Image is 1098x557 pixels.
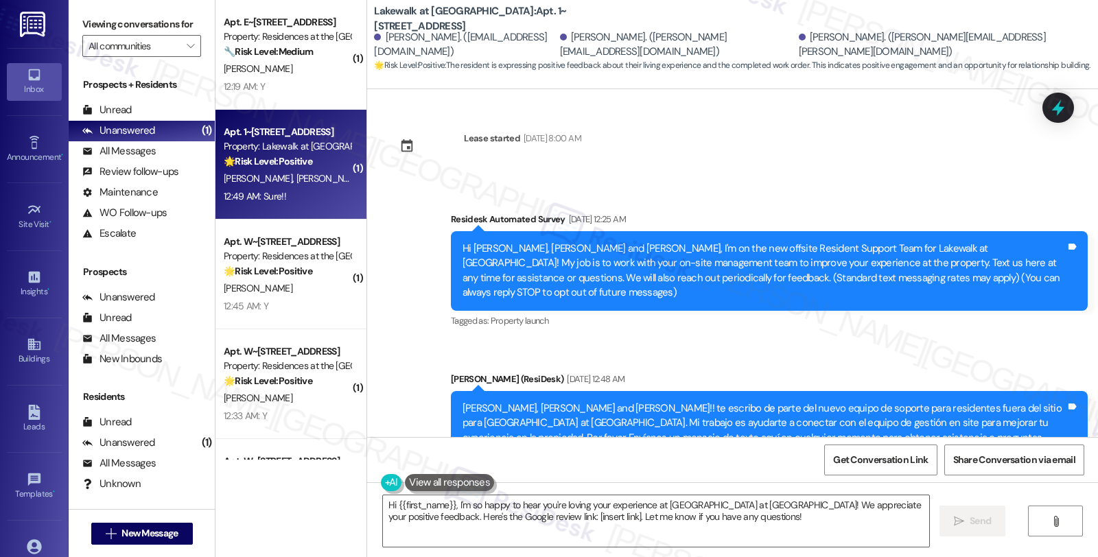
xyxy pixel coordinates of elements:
div: Tagged as: [451,311,1088,331]
div: Unanswered [82,123,155,138]
i:  [954,516,964,527]
i:  [187,40,194,51]
div: Review follow-ups [82,165,178,179]
label: Viewing conversations for [82,14,201,35]
div: 12:19 AM: Y [224,80,265,93]
div: Unknown [82,477,141,491]
div: Apt. W~[STREET_ADDRESS] [224,344,351,359]
div: [PERSON_NAME]. ([PERSON_NAME][EMAIL_ADDRESS][DOMAIN_NAME]) [560,30,795,60]
div: [PERSON_NAME] (ResiDesk) [451,372,1088,391]
div: Unread [82,103,132,117]
button: Share Conversation via email [944,445,1084,475]
i:  [1051,516,1061,527]
div: Prospects + Residents [69,78,215,92]
input: All communities [89,35,179,57]
div: [PERSON_NAME]. ([EMAIL_ADDRESS][DOMAIN_NAME]) [374,30,556,60]
div: (1) [198,432,215,453]
div: Lease started [464,131,520,145]
div: [DATE] 8:00 AM [520,131,581,145]
span: Share Conversation via email [953,453,1075,467]
strong: 🌟 Risk Level: Positive [224,375,312,387]
div: Property: Residences at the [GEOGRAPHIC_DATA] [224,249,351,263]
a: Insights • [7,265,62,303]
span: [PERSON_NAME] [224,282,292,294]
a: Inbox [7,63,62,100]
div: (1) [198,120,215,141]
div: [PERSON_NAME]. ([PERSON_NAME][EMAIL_ADDRESS][PERSON_NAME][DOMAIN_NAME]) [799,30,1088,60]
div: All Messages [82,456,156,471]
div: Residents [69,390,215,404]
div: 12:45 AM: Y [224,300,268,312]
a: Templates • [7,468,62,505]
div: Unanswered [82,290,155,305]
img: ResiDesk Logo [20,12,48,37]
span: • [61,150,63,160]
i:  [106,528,116,539]
div: Apt. W~[STREET_ADDRESS] [224,454,351,469]
div: Escalate [82,226,136,241]
div: Hi [PERSON_NAME], [PERSON_NAME] and [PERSON_NAME], I'm on the new offsite Resident Support Team f... [463,241,1066,300]
div: WO Follow-ups [82,206,167,220]
div: New Inbounds [82,352,162,366]
div: [DATE] 12:25 AM [565,212,626,226]
button: Send [939,506,1006,536]
div: Property: Residences at the [GEOGRAPHIC_DATA] [224,29,351,44]
button: Get Conversation Link [824,445,937,475]
div: Apt. 1~[STREET_ADDRESS] [224,125,351,139]
div: Apt. W~[STREET_ADDRESS] [224,235,351,249]
div: [DATE] 12:48 AM [563,372,624,386]
span: [PERSON_NAME] [224,62,292,75]
span: : The resident is expressing positive feedback about their living experience and the completed wo... [374,58,1090,73]
span: New Message [121,526,178,541]
div: Property: Residences at the [GEOGRAPHIC_DATA] [224,359,351,373]
a: Site Visit • [7,198,62,235]
strong: 🌟 Risk Level: Positive [224,155,312,167]
a: Leads [7,401,62,438]
div: Prospects [69,265,215,279]
div: 12:49 AM: Sure!! [224,190,286,202]
span: [PERSON_NAME] [296,172,369,185]
div: Unread [82,415,132,429]
strong: 🔧 Risk Level: Medium [224,45,313,58]
span: Send [970,514,991,528]
textarea: Hi {{first_name}}, I'm so happy to hear you're loving your experience at [GEOGRAPHIC_DATA] at [GE... [383,495,929,547]
div: Apt. E~[STREET_ADDRESS] [224,15,351,29]
div: All Messages [82,144,156,158]
div: [PERSON_NAME], [PERSON_NAME] and [PERSON_NAME]!! te escribo de parte del nuevo equipo de soporte ... [463,401,1066,460]
span: [PERSON_NAME] [224,392,292,404]
div: Unread [82,311,132,325]
div: Maintenance [82,185,158,200]
a: Buildings [7,333,62,370]
b: Lakewalk at [GEOGRAPHIC_DATA]: Apt. 1~[STREET_ADDRESS] [374,4,649,34]
span: [PERSON_NAME] [224,172,296,185]
span: • [53,487,55,497]
span: Property launch [491,315,548,327]
button: New Message [91,523,193,545]
strong: 🌟 Risk Level: Positive [224,265,312,277]
span: Get Conversation Link [833,453,928,467]
div: Unanswered [82,436,155,450]
div: All Messages [82,331,156,346]
div: Property: Lakewalk at [GEOGRAPHIC_DATA] [224,139,351,154]
strong: 🌟 Risk Level: Positive [374,60,445,71]
div: Residesk Automated Survey [451,212,1088,231]
span: • [49,217,51,227]
div: 12:33 AM: Y [224,410,267,422]
span: • [47,285,49,294]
